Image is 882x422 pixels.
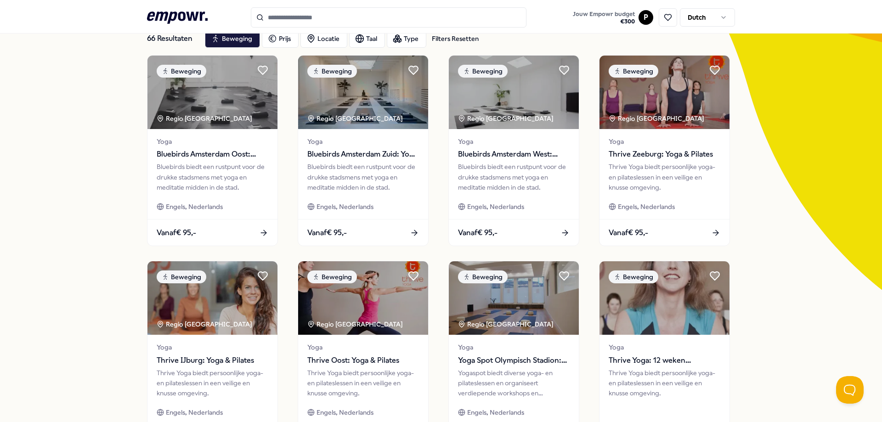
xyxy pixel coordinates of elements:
[307,342,419,352] span: Yoga
[609,162,720,192] div: Thrive Yoga biedt persoonlijke yoga- en pilateslessen in een veilige en knusse omgeving.
[467,407,524,417] span: Engels, Nederlands
[298,55,429,246] a: package imageBewegingRegio [GEOGRAPHIC_DATA] YogaBluebirds Amsterdam Zuid: Yoga & WelzijnBluebird...
[458,162,570,192] div: Bluebirds biedt een rustpunt voor de drukke stadsmens met yoga en meditatie midden in de stad.
[609,227,648,239] span: Vanaf € 95,-
[609,354,720,366] span: Thrive Yoga: 12 weken zwangerschapsyoga
[307,227,347,239] span: Vanaf € 95,-
[458,136,570,146] span: Yoga
[317,202,373,212] span: Engels, Nederlands
[618,202,675,212] span: Engels, Nederlands
[571,9,637,27] button: Jouw Empowr budget€300
[307,148,419,160] span: Bluebirds Amsterdam Zuid: Yoga & Welzijn
[307,136,419,146] span: Yoga
[307,162,419,192] div: Bluebirds biedt een rustpunt voor de drukke stadsmens met yoga en meditatie midden in de stad.
[458,270,508,283] div: Beweging
[458,354,570,366] span: Yoga Spot Olympisch Stadion: Yoga & Pilates
[458,342,570,352] span: Yoga
[599,261,729,335] img: package image
[157,270,206,283] div: Beweging
[458,227,498,239] span: Vanaf € 95,-
[458,319,555,329] div: Regio [GEOGRAPHIC_DATA]
[157,342,268,352] span: Yoga
[639,10,653,25] button: P
[147,261,277,335] img: package image
[432,34,479,44] div: Filters Resetten
[458,65,508,78] div: Beweging
[307,319,404,329] div: Regio [GEOGRAPHIC_DATA]
[157,227,196,239] span: Vanaf € 95,-
[307,270,357,283] div: Beweging
[448,55,579,246] a: package imageBewegingRegio [GEOGRAPHIC_DATA] YogaBluebirds Amsterdam West: Yoga & WelzijnBluebird...
[205,29,260,48] button: Beweging
[307,368,419,399] div: Thrive Yoga biedt persoonlijke yoga- en pilateslessen in een veilige en knusse omgeving.
[449,261,579,335] img: package image
[573,18,635,25] span: € 300
[298,261,428,335] img: package image
[458,148,570,160] span: Bluebirds Amsterdam West: Yoga & Welzijn
[307,113,404,124] div: Regio [GEOGRAPHIC_DATA]
[349,29,385,48] button: Taal
[307,354,419,366] span: Thrive Oost: Yoga & Pilates
[262,29,299,48] button: Prijs
[147,56,277,129] img: package image
[449,56,579,129] img: package image
[157,148,268,160] span: Bluebirds Amsterdam Oost: Yoga & Welzijn
[609,136,720,146] span: Yoga
[317,407,373,417] span: Engels, Nederlands
[157,162,268,192] div: Bluebirds biedt een rustpunt voor de drukke stadsmens met yoga en meditatie midden in de stad.
[609,113,706,124] div: Regio [GEOGRAPHIC_DATA]
[157,65,206,78] div: Beweging
[157,319,254,329] div: Regio [GEOGRAPHIC_DATA]
[609,65,658,78] div: Beweging
[599,56,729,129] img: package image
[458,368,570,399] div: Yogaspot biedt diverse yoga- en pilateslessen en organiseert verdiepende workshops en cursussen.
[147,55,278,246] a: package imageBewegingRegio [GEOGRAPHIC_DATA] YogaBluebirds Amsterdam Oost: Yoga & WelzijnBluebird...
[307,65,357,78] div: Beweging
[251,7,526,28] input: Search for products, categories or subcategories
[157,368,268,399] div: Thrive Yoga biedt persoonlijke yoga- en pilateslessen in een veilige en knusse omgeving.
[609,270,658,283] div: Beweging
[458,113,555,124] div: Regio [GEOGRAPHIC_DATA]
[609,342,720,352] span: Yoga
[609,368,720,399] div: Thrive Yoga biedt persoonlijke yoga- en pilateslessen in een veilige en knusse omgeving.
[467,202,524,212] span: Engels, Nederlands
[573,11,635,18] span: Jouw Empowr budget
[157,113,254,124] div: Regio [GEOGRAPHIC_DATA]
[569,8,639,27] a: Jouw Empowr budget€300
[157,354,268,366] span: Thrive IJburg: Yoga & Pilates
[147,29,198,48] div: 66 Resultaten
[157,136,268,146] span: Yoga
[609,148,720,160] span: Thrive Zeeburg: Yoga & Pilates
[166,407,223,417] span: Engels, Nederlands
[836,376,864,404] iframe: Help Scout Beacon - Open
[166,202,223,212] span: Engels, Nederlands
[599,55,730,246] a: package imageBewegingRegio [GEOGRAPHIC_DATA] YogaThrive Zeeburg: Yoga & PilatesThrive Yoga biedt ...
[298,56,428,129] img: package image
[300,29,347,48] button: Locatie
[387,29,426,48] button: Type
